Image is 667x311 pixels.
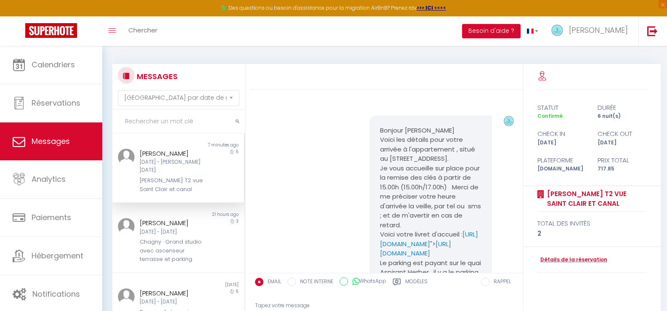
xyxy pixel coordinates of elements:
[537,218,647,229] div: total des invités
[380,230,482,258] p: Voici votre livret d'accueil : ">
[462,24,521,38] button: Besoin d'aide ?
[263,278,281,287] label: EMAIL
[236,288,239,295] span: 6
[118,218,135,235] img: ...
[140,228,205,236] div: [DATE] - [DATE]
[32,289,80,299] span: Notifications
[32,98,80,108] span: Réservations
[532,155,592,165] div: Plateforme
[647,26,658,36] img: logout
[417,4,446,11] a: >>> ICI <<<<
[405,278,428,288] label: Modèles
[140,298,205,306] div: [DATE] - [DATE]
[545,16,638,46] a: ... [PERSON_NAME]
[569,25,628,35] span: [PERSON_NAME]
[118,149,135,165] img: ...
[537,256,607,264] a: Détails de la réservation
[503,115,515,127] img: ...
[140,158,205,174] div: [DATE] - [PERSON_NAME][DATE]
[592,139,652,147] div: [DATE]
[592,103,652,113] div: durée
[236,218,239,224] span: 3
[118,288,135,305] img: ...
[25,23,77,38] img: Super Booking
[112,110,245,133] input: Rechercher un mot clé
[135,67,178,86] h3: MESSAGES
[296,278,333,287] label: NOTE INTERNE
[380,126,482,136] p: Bonjour [PERSON_NAME]
[380,135,482,164] p: Voici les détails pour votre arrivée à l'appartement , situé au [STREET_ADDRESS].
[380,230,478,248] a: [URL][DOMAIN_NAME]
[348,277,386,287] label: WhatsApp
[537,112,563,120] span: Confirmé
[537,229,647,239] div: 2
[544,189,647,209] a: [PERSON_NAME] T2 vue Saint Clair et canal
[32,212,71,223] span: Paiements
[140,176,205,194] div: [PERSON_NAME] T2 vue Saint Clair et canal
[128,26,157,35] span: Chercher
[532,165,592,173] div: [DOMAIN_NAME]
[532,103,592,113] div: statut
[32,250,83,261] span: Hébergement
[178,282,244,288] div: [DATE]
[178,211,244,218] div: 21 hours ago
[592,112,652,120] div: 6 nuit(s)
[380,239,451,258] a: [URL][DOMAIN_NAME]
[140,149,205,159] div: [PERSON_NAME]
[592,165,652,173] div: 717.85
[380,164,482,230] p: Je vous accueille sur place pour la remise des clés à partir de 15.00h (15.00h/17.00h) Merci de m...
[32,136,70,146] span: Messages
[532,139,592,147] div: [DATE]
[140,238,205,263] div: Chagny · Grand studio avec ascenseur terrasse et parking
[140,288,205,298] div: [PERSON_NAME]
[532,129,592,139] div: check in
[236,149,239,155] span: 6
[489,278,511,287] label: RAPPEL
[592,155,652,165] div: Prix total
[178,142,244,149] div: 7 minutes ago
[551,24,563,37] img: ...
[32,174,66,184] span: Analytics
[32,59,75,70] span: Calendriers
[140,218,205,228] div: [PERSON_NAME]
[592,129,652,139] div: check out
[122,16,164,46] a: Chercher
